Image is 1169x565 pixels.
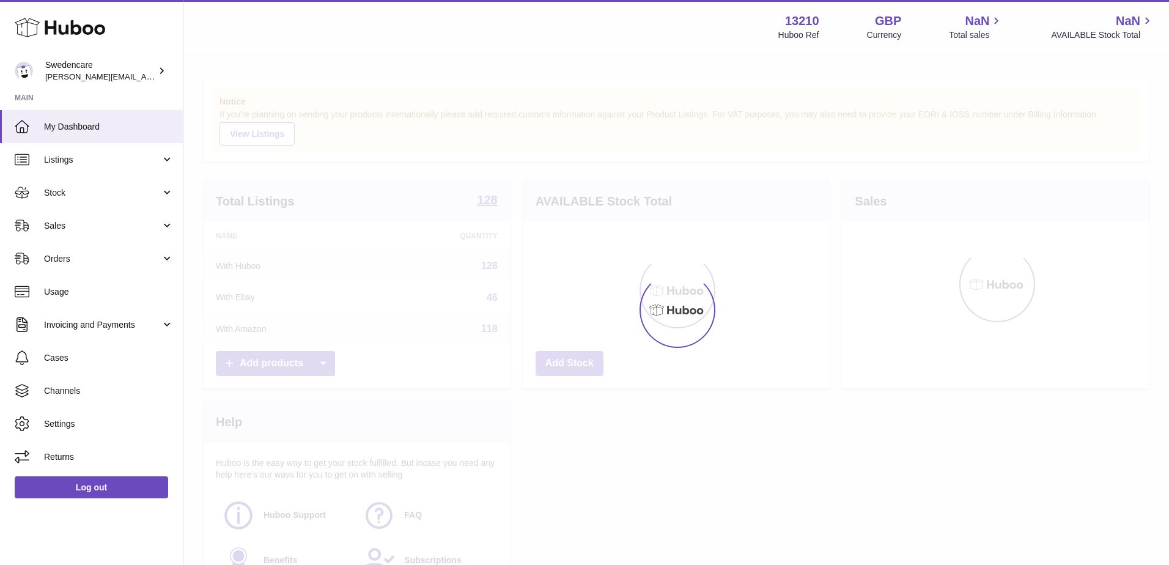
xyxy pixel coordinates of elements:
[45,59,155,83] div: Swedencare
[15,476,168,498] a: Log out
[44,451,174,463] span: Returns
[1051,29,1154,41] span: AVAILABLE Stock Total
[785,13,819,29] strong: 13210
[44,253,161,265] span: Orders
[949,29,1003,41] span: Total sales
[44,154,161,166] span: Listings
[44,220,161,232] span: Sales
[965,13,989,29] span: NaN
[949,13,1003,41] a: NaN Total sales
[44,385,174,397] span: Channels
[44,286,174,298] span: Usage
[44,121,174,133] span: My Dashboard
[875,13,901,29] strong: GBP
[44,187,161,199] span: Stock
[867,29,902,41] div: Currency
[45,72,311,81] span: [PERSON_NAME][EMAIL_ADDRESS][PERSON_NAME][DOMAIN_NAME]
[1051,13,1154,41] a: NaN AVAILABLE Stock Total
[15,62,33,80] img: daniel.corbridge@swedencare.co.uk
[778,29,819,41] div: Huboo Ref
[44,352,174,364] span: Cases
[44,319,161,331] span: Invoicing and Payments
[44,418,174,430] span: Settings
[1116,13,1140,29] span: NaN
